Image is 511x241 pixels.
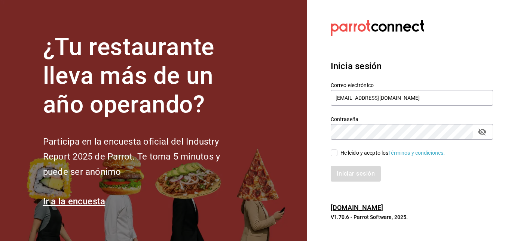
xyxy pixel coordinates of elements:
h3: Inicia sesión [331,59,493,73]
h2: Participa en la encuesta oficial del Industry Report 2025 de Parrot. Te toma 5 minutos y puede se... [43,134,245,180]
input: Ingresa tu correo electrónico [331,90,493,106]
button: passwordField [476,126,489,138]
a: [DOMAIN_NAME] [331,204,383,211]
a: Ir a la encuesta [43,196,105,207]
p: V1.70.6 - Parrot Software, 2025. [331,213,493,221]
h1: ¿Tu restaurante lleva más de un año operando? [43,33,245,119]
div: He leído y acepto los [340,149,445,157]
a: Términos y condiciones. [388,150,445,156]
label: Correo electrónico [331,83,493,88]
label: Contraseña [331,117,493,122]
